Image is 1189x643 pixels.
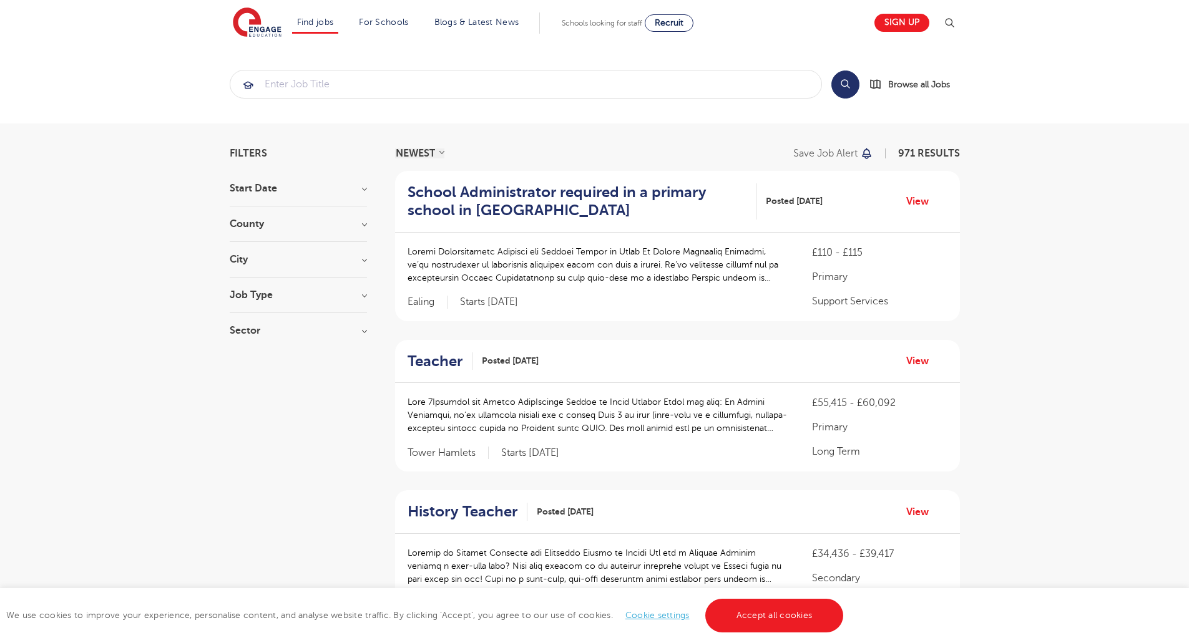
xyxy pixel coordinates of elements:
[537,505,594,518] span: Posted [DATE]
[831,70,859,99] button: Search
[482,354,539,367] span: Posted [DATE]
[233,7,281,39] img: Engage Education
[408,503,517,521] h2: History Teacher
[408,296,448,309] span: Ealing
[230,183,367,193] h3: Start Date
[625,611,690,620] a: Cookie settings
[408,352,472,370] a: Teacher
[408,447,489,460] span: Tower Hamlets
[812,269,947,284] p: Primary
[906,504,938,520] a: View
[501,447,559,460] p: Starts [DATE]
[230,290,367,300] h3: Job Type
[230,219,367,229] h3: County
[645,14,693,32] a: Recruit
[655,18,683,27] span: Recruit
[408,546,788,586] p: Loremip do Sitamet Consecte adi Elitseddo Eiusmo te Incidi Utl etd m Aliquae Adminim veniamq n ex...
[812,420,947,435] p: Primary
[812,395,947,410] p: £55,415 - £60,092
[297,17,334,27] a: Find jobs
[230,70,821,98] input: Submit
[812,444,947,459] p: Long Term
[812,245,947,260] p: £110 - £115
[793,148,874,158] button: Save job alert
[408,503,527,521] a: History Teacher
[869,77,960,92] a: Browse all Jobs
[230,254,367,264] h3: City
[434,17,519,27] a: Blogs & Latest News
[898,148,960,159] span: 971 RESULTS
[874,14,929,32] a: Sign up
[812,546,947,561] p: £34,436 - £39,417
[906,193,938,210] a: View
[6,611,846,620] span: We use cookies to improve your experience, personalise content, and analyse website traffic. By c...
[766,195,823,208] span: Posted [DATE]
[230,326,367,336] h3: Sector
[359,17,408,27] a: For Schools
[408,352,462,370] h2: Teacher
[408,395,788,435] p: Lore 7Ipsumdol sit Ametco AdipIscinge Seddoe te Incid Utlabor Etdol mag aliq: En Admini Veniamqui...
[705,599,844,632] a: Accept all cookies
[408,245,788,284] p: Loremi Dolorsitametc Adipisci eli Seddoei Tempor in Utlab Et Dolore Magnaaliq Enimadmi, ve’qu nos...
[906,353,938,369] a: View
[460,296,518,309] p: Starts [DATE]
[230,148,267,158] span: Filters
[812,571,947,586] p: Secondary
[562,19,642,27] span: Schools looking for staff
[408,183,756,220] a: School Administrator required in a primary school in [GEOGRAPHIC_DATA]
[812,294,947,309] p: Support Services
[793,148,858,158] p: Save job alert
[888,77,950,92] span: Browse all Jobs
[408,183,746,220] h2: School Administrator required in a primary school in [GEOGRAPHIC_DATA]
[230,70,822,99] div: Submit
